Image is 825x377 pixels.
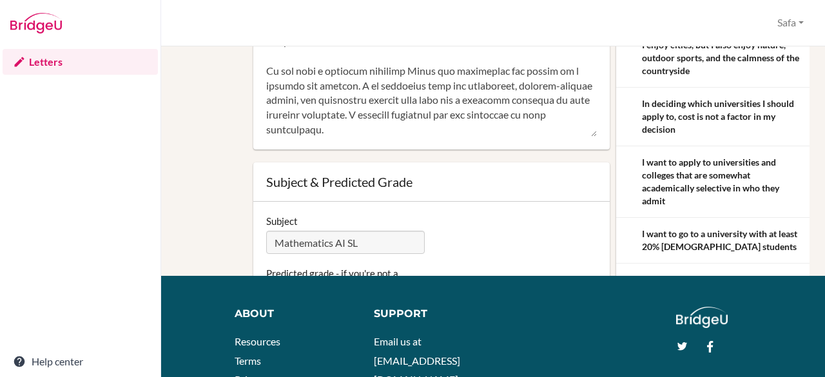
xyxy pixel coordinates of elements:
[642,227,803,253] div: I want to go to a university with at least 20% [DEMOGRAPHIC_DATA] students
[235,335,280,347] a: Resources
[772,11,810,35] button: Safa
[374,307,484,322] div: Support
[3,349,158,374] a: Help center
[266,215,298,227] label: Subject
[642,39,803,77] div: I enjoy cities, but I also enjoy nature, outdoor sports, and the calmness of the countryside
[266,175,597,188] div: Subject & Predicted Grade
[642,97,803,136] div: In deciding which universities I should apply to, cost is not a factor in my decision
[3,49,158,75] a: Letters
[266,267,425,293] label: Predicted grade - if you're not a subject teacher, leave blank
[235,354,261,367] a: Terms
[235,307,354,322] div: About
[642,156,803,208] div: I want to apply to universities and colleges that are somewhat academically selective in who they...
[10,13,62,34] img: Bridge-U
[676,307,728,328] img: logo_white@2x-f4f0deed5e89b7ecb1c2cc34c3e3d731f90f0f143d5ea2071677605dd97b5244.png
